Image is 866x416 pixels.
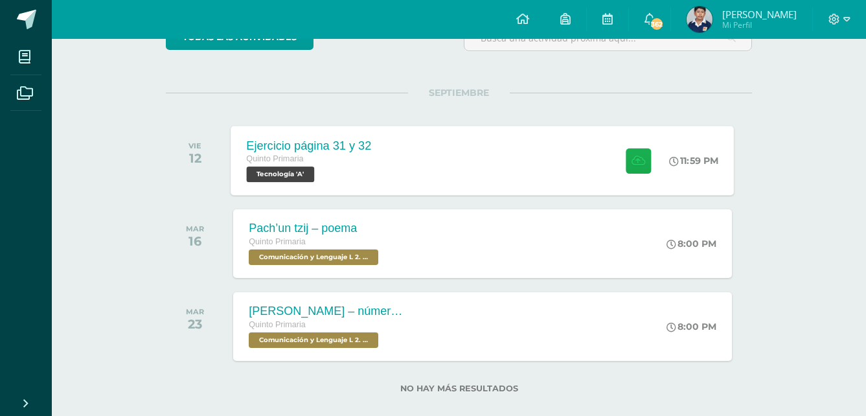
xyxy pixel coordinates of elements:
[247,139,372,152] div: Ejercicio página 31 y 32
[249,249,378,265] span: Comunicación y Lenguaje L 2. Segundo Idioma 'A'
[249,222,382,235] div: Pach’un tzij – poema
[166,384,752,393] label: No hay más resultados
[247,167,315,182] span: Tecnología 'A'
[188,150,201,166] div: 12
[667,321,716,332] div: 8:00 PM
[249,332,378,348] span: Comunicación y Lenguaje L 2. Segundo Idioma 'A'
[249,305,404,318] div: [PERSON_NAME] – números mayas
[186,233,204,249] div: 16
[188,141,201,150] div: VIE
[722,19,797,30] span: Mi Perfil
[670,155,719,167] div: 11:59 PM
[687,6,712,32] img: dabdc6a8260d5fed3f403cfbd397b772.png
[247,154,304,163] span: Quinto Primaria
[667,238,716,249] div: 8:00 PM
[249,237,306,246] span: Quinto Primaria
[186,316,204,332] div: 23
[186,307,204,316] div: MAR
[186,224,204,233] div: MAR
[249,320,306,329] span: Quinto Primaria
[408,87,510,98] span: SEPTIEMBRE
[722,8,797,21] span: [PERSON_NAME]
[650,17,664,31] span: 362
